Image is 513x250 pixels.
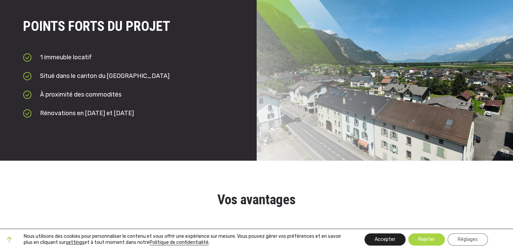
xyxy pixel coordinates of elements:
[448,233,488,246] button: Réglages
[66,239,84,246] button: settings
[24,233,348,246] p: Nous utilisons des cookies pour personnaliser le contenu et vous offrir une expérience sur mesure...
[40,71,249,81] li: Situé dans le canton du [GEOGRAPHIC_DATA]
[364,233,406,246] button: Accepter
[23,191,490,209] h2: Vos avantages
[40,89,249,100] li: À proximité des commodités
[40,108,249,118] li: Rénovations en [DATE] et [DATE]
[408,233,445,246] button: Rejeter
[23,18,249,35] h2: POINTS FORTS DU PROJET
[40,52,249,62] li: 1 immeuble locatif
[150,239,209,245] a: Politique de confidentialité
